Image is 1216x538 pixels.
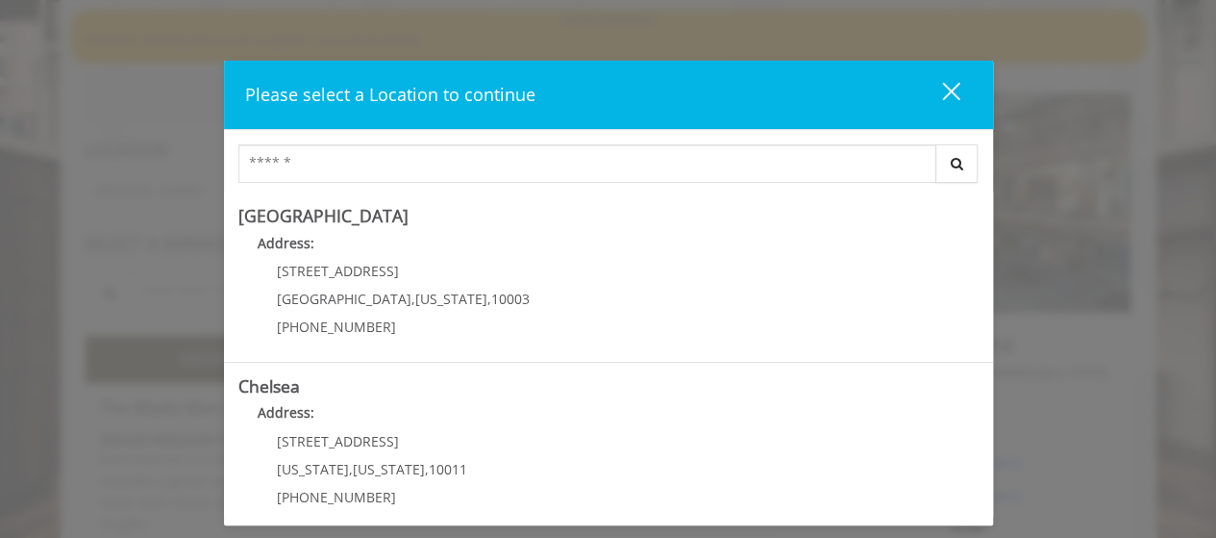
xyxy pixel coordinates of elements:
[277,460,349,478] span: [US_STATE]
[425,460,429,478] span: ,
[238,144,979,192] div: Center Select
[349,460,353,478] span: ,
[411,290,415,308] span: ,
[277,290,411,308] span: [GEOGRAPHIC_DATA]
[277,432,399,450] span: [STREET_ADDRESS]
[258,403,314,422] b: Address:
[238,374,300,397] b: Chelsea
[238,144,936,183] input: Search Center
[277,318,396,336] span: [PHONE_NUMBER]
[245,83,535,106] span: Please select a Location to continue
[920,81,958,110] div: close dialog
[353,460,425,478] span: [US_STATE]
[429,460,467,478] span: 10011
[487,290,491,308] span: ,
[258,234,314,252] b: Address:
[946,157,968,170] i: Search button
[491,290,530,308] span: 10003
[906,75,972,115] button: close dialog
[277,488,396,506] span: [PHONE_NUMBER]
[415,290,487,308] span: [US_STATE]
[277,262,399,280] span: [STREET_ADDRESS]
[238,204,409,227] b: [GEOGRAPHIC_DATA]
